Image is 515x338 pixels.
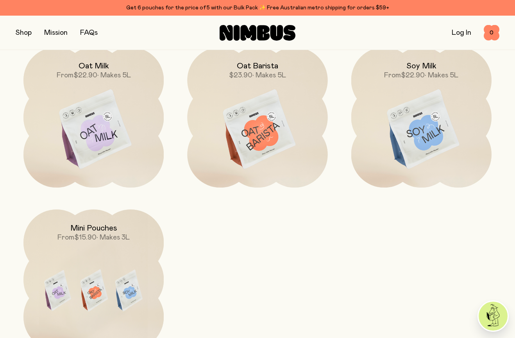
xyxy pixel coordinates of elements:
[479,302,508,331] img: agent
[79,61,109,71] h2: Oat Milk
[406,61,436,71] h2: Soy Milk
[97,234,130,241] span: • Makes 3L
[23,47,164,188] a: Oat MilkFrom$22.90• Makes 5L
[16,3,499,13] div: Get 6 pouches for the price of 5 with our Bulk Pack ✨ Free Australian metro shipping for orders $59+
[70,224,117,233] h2: Mini Pouches
[57,234,74,241] span: From
[57,72,73,79] span: From
[73,72,97,79] span: $22.90
[74,234,97,241] span: $15.90
[384,72,401,79] span: From
[80,29,98,36] a: FAQs
[237,61,278,71] h2: Oat Barista
[229,72,252,79] span: $23.90
[401,72,425,79] span: $22.90
[351,47,492,188] a: Soy MilkFrom$22.90• Makes 5L
[97,72,131,79] span: • Makes 5L
[484,25,499,41] button: 0
[187,47,327,188] a: Oat Barista$23.90• Makes 5L
[44,29,68,36] a: Mission
[452,29,471,36] a: Log In
[425,72,458,79] span: • Makes 5L
[252,72,286,79] span: • Makes 5L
